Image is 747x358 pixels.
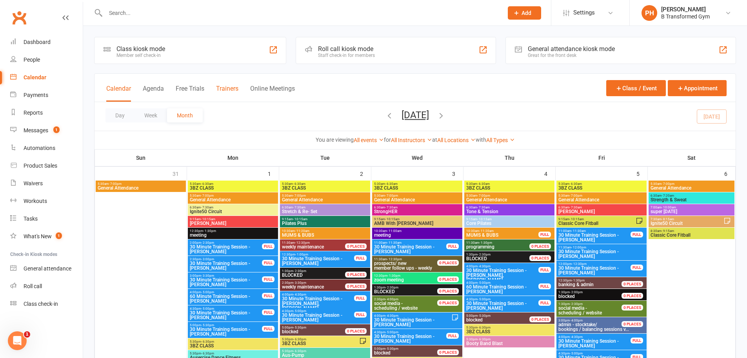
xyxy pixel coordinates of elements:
span: 30 Minute Training Session - [PERSON_NAME] [374,245,447,254]
div: FULL [354,295,367,301]
th: Fri [556,150,648,166]
div: 0 PLACES [437,276,459,282]
span: 30 Minute Training Session - [PERSON_NAME] [189,311,262,320]
span: 4:00pm [466,281,539,285]
span: - 5:30pm [293,326,306,329]
button: Day [105,108,134,122]
div: FULL [262,293,274,299]
div: General attendance kiosk mode [528,45,615,53]
span: 4:30pm [466,298,539,301]
button: Add [508,6,541,20]
span: - 8:15am [662,217,674,221]
span: - 11:20am [295,229,309,233]
span: 5:00pm [189,323,262,327]
div: Workouts [24,198,47,204]
span: 1:30pm [374,286,447,289]
span: 5:30am [558,182,645,186]
span: Add [522,10,531,16]
span: prospects/ new [374,261,407,266]
span: meeting [374,233,461,237]
span: - 12:30pm [295,241,310,245]
a: Tasks [10,210,83,228]
span: - 11:00am [387,229,402,233]
div: FULL [354,255,367,261]
span: - 3:00pm [201,258,214,261]
span: - 1:30pm [572,279,585,282]
span: - 1:30pm [387,274,400,278]
span: 30 Minute Training Session - [PERSON_NAME], [PERSON_NAME]... [466,268,539,282]
span: 11:30am [282,241,354,245]
strong: with [476,137,486,143]
a: All events [354,137,384,143]
span: 30 Minute Training Session - [PERSON_NAME] [558,266,631,275]
a: Messages 1 [10,122,83,139]
th: Sat [648,150,736,166]
span: 5:30pm [466,326,553,329]
a: Product Sales [10,157,83,175]
span: meeting [189,233,276,237]
div: Roll call [24,283,42,289]
div: 0 PLACES [622,305,643,311]
div: PH [642,5,657,21]
span: 8:30am [650,229,733,233]
span: General Attendance [189,197,276,202]
span: - 10:15am [201,217,215,221]
a: What's New1 [10,228,83,245]
span: 3BZ CLASS [189,186,276,190]
div: 0 PLACES [345,272,367,278]
span: - 6:30am [385,182,398,186]
div: 4 [544,167,555,180]
span: 3BZ CLASS [282,186,369,190]
div: 0 PLACES [437,300,459,306]
span: 30 Minute Training Session - [PERSON_NAME], [PERSON_NAME]... [282,296,354,311]
div: 0 PLACES [437,288,459,294]
span: 5:30am [374,182,461,186]
div: [PERSON_NAME] [661,6,710,13]
span: 6:30am [189,206,276,209]
span: - 5:00pm [201,307,214,311]
span: 10:30am [282,229,369,233]
span: 5:30am [189,182,276,186]
span: General Attendance [282,197,369,202]
span: 4:00pm [189,290,262,294]
a: People [10,51,83,69]
span: General Attendance [374,197,461,202]
span: 4:30pm [189,307,262,311]
span: - 6:30am [201,182,213,186]
div: B Transformed Gym [661,13,710,20]
span: - 10:15am [385,217,400,221]
span: admin - stocktake/ [558,322,597,327]
span: - 7:00pm [385,194,398,197]
span: - 2:30pm [385,286,398,289]
div: Member self check-in [116,53,165,58]
button: Appointment [668,80,727,96]
span: 5:30am [466,194,553,197]
div: Staff check-in for members [318,53,375,58]
a: Calendar [10,69,83,86]
iframe: Intercom live chat [8,331,27,350]
span: 4:00pm [466,265,539,268]
div: Payments [24,92,48,98]
div: Tasks [24,216,38,222]
span: General Attendance [558,197,645,202]
span: 1:30pm [558,302,631,306]
span: member follow ups - weekly [374,261,447,270]
span: - 12:30pm [387,258,402,261]
a: Reports [10,104,83,122]
div: FULL [446,243,459,249]
div: 0 PLACES [345,243,367,249]
div: FULL [262,243,274,249]
div: People [24,57,40,63]
span: 4:00pm [374,314,451,318]
span: social media - [558,305,587,311]
span: - 7:00pm [201,194,214,197]
span: 30 Minute Training Session - [PERSON_NAME] [374,318,451,327]
span: 5:30am [97,182,184,186]
div: Waivers [24,180,43,186]
span: - 12:00pm [571,246,586,249]
span: 5:00pm [282,326,354,329]
span: BLOCKED [374,289,395,294]
span: - 5:00pm [201,290,214,294]
div: 3 [452,167,463,180]
button: Online Meetings [250,85,295,102]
